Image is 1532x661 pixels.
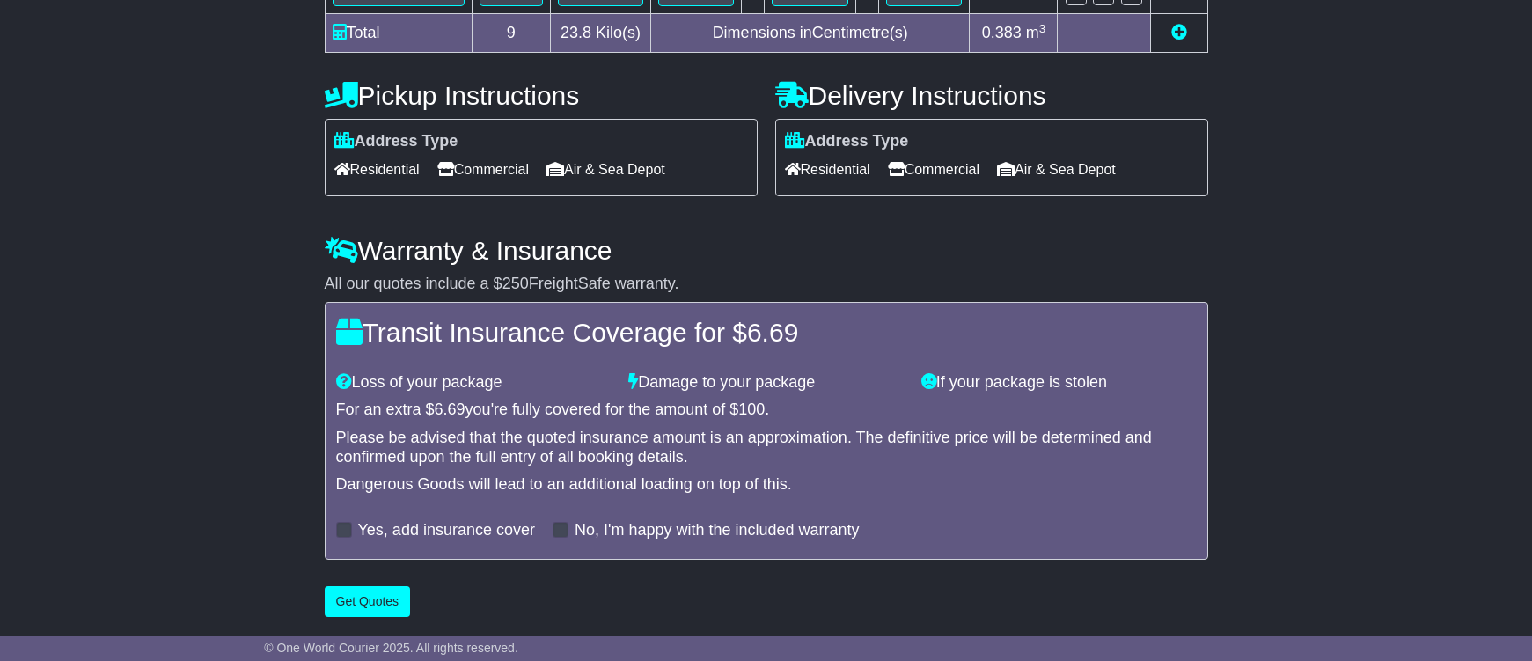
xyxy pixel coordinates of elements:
span: 100 [738,400,765,418]
span: 23.8 [561,24,591,41]
span: © One World Courier 2025. All rights reserved. [264,641,518,655]
div: All our quotes include a $ FreightSafe warranty. [325,275,1208,294]
span: 6.69 [435,400,465,418]
label: No, I'm happy with the included warranty [575,521,860,540]
span: 0.383 [982,24,1022,41]
h4: Delivery Instructions [775,81,1208,110]
div: Please be advised that the quoted insurance amount is an approximation. The definitive price will... [336,429,1197,466]
div: Dangerous Goods will lead to an additional loading on top of this. [336,475,1197,495]
a: Add new item [1171,24,1187,41]
td: 9 [472,14,550,53]
span: 250 [502,275,529,292]
h4: Pickup Instructions [325,81,758,110]
span: Commercial [437,156,529,183]
label: Address Type [334,132,458,151]
span: Air & Sea Depot [546,156,665,183]
label: Address Type [785,132,909,151]
h4: Transit Insurance Coverage for $ [336,318,1197,347]
div: Loss of your package [327,373,620,393]
span: m [1026,24,1046,41]
label: Yes, add insurance cover [358,521,535,540]
span: Commercial [888,156,979,183]
td: Kilo(s) [550,14,650,53]
td: Dimensions in Centimetre(s) [650,14,970,53]
div: If your package is stolen [913,373,1206,393]
span: Residential [785,156,870,183]
span: Air & Sea Depot [997,156,1116,183]
td: Total [325,14,472,53]
div: Damage to your package [619,373,913,393]
sup: 3 [1039,22,1046,35]
h4: Warranty & Insurance [325,236,1208,265]
button: Get Quotes [325,586,411,617]
div: For an extra $ you're fully covered for the amount of $ . [336,400,1197,420]
span: Residential [334,156,420,183]
span: 6.69 [747,318,798,347]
